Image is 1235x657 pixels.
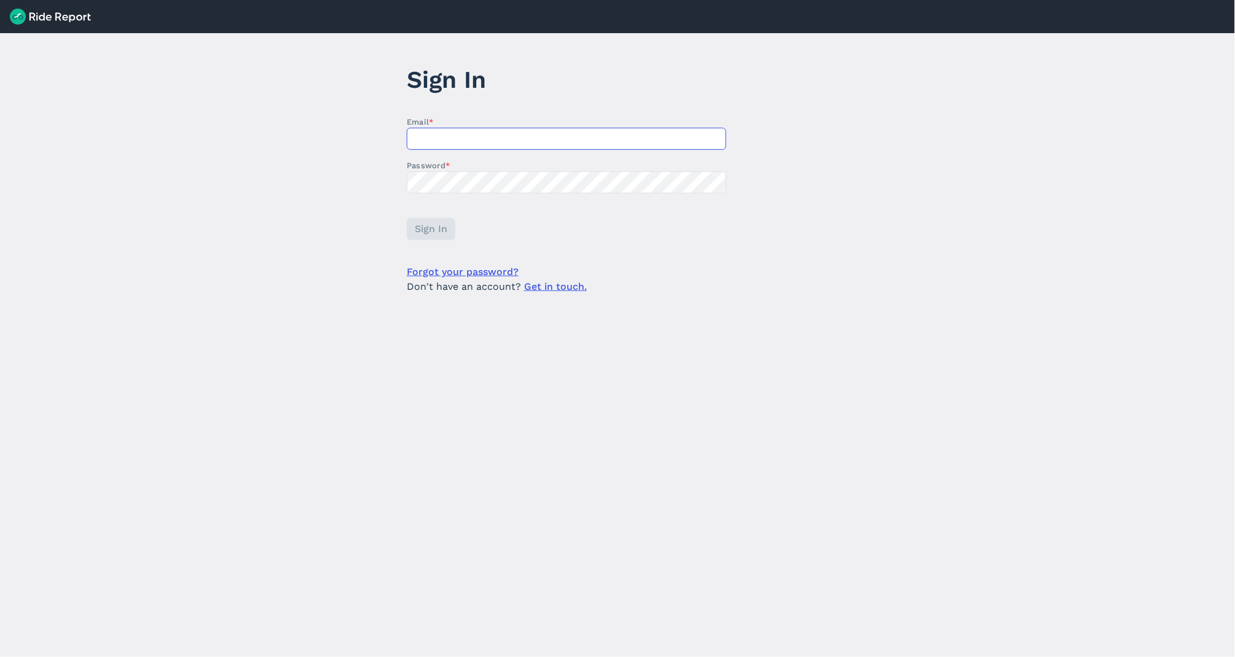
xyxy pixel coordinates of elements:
[407,265,519,279] a: Forgot your password?
[10,9,91,25] img: Ride Report
[407,116,726,128] label: Email
[415,222,447,236] span: Sign In
[407,160,726,171] label: Password
[407,63,726,96] h1: Sign In
[524,281,587,292] a: Get in touch.
[407,218,455,240] button: Sign In
[407,279,587,294] span: Don't have an account?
